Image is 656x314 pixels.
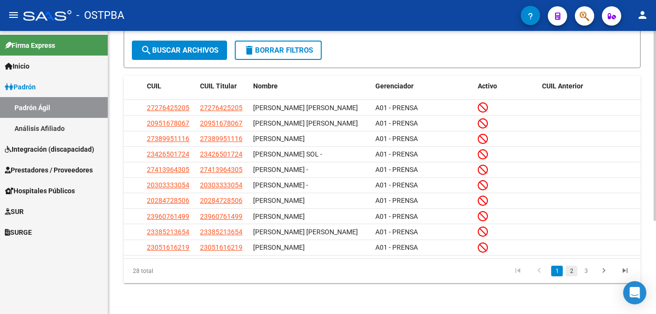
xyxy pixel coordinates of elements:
[564,263,579,279] li: page 2
[200,213,242,220] span: 23960761499
[542,82,583,90] span: CUIL Anterior
[253,228,358,236] span: [PERSON_NAME] [PERSON_NAME]
[5,165,93,175] span: Prestadores / Proveedores
[509,266,527,276] a: go to first page
[253,150,322,158] span: [PERSON_NAME] SOL -
[253,197,305,204] span: [PERSON_NAME]
[147,228,189,236] span: 23385213654
[253,119,358,127] span: [PERSON_NAME] [PERSON_NAME]
[249,76,371,97] datatable-header-cell: Nombre
[147,135,189,143] span: 27389951116
[124,259,226,283] div: 28 total
[375,104,418,112] span: A01 - PRENSA
[132,41,227,60] button: Buscar Archivos
[147,181,189,189] span: 20303333054
[579,263,593,279] li: page 3
[253,135,305,143] span: [PERSON_NAME]
[5,144,94,155] span: Integración (discapacidad)
[253,181,308,189] span: [PERSON_NAME] -
[200,228,242,236] span: 23385213654
[147,119,189,127] span: 20951678067
[8,9,19,21] mat-icon: menu
[5,40,55,51] span: Firma Express
[200,82,237,90] span: CUIL Titular
[375,150,418,158] span: A01 - PRENSA
[375,82,414,90] span: Gerenciador
[141,46,218,55] span: Buscar Archivos
[375,213,418,220] span: A01 - PRENSA
[5,61,29,71] span: Inicio
[200,150,242,158] span: 23426501724
[478,82,497,90] span: Activo
[375,181,418,189] span: A01 - PRENSA
[637,9,648,21] mat-icon: person
[538,76,641,97] datatable-header-cell: CUIL Anterior
[200,104,242,112] span: 27276425205
[147,150,189,158] span: 23426501724
[243,46,313,55] span: Borrar Filtros
[375,119,418,127] span: A01 - PRENSA
[147,166,189,173] span: 27413964305
[200,243,242,251] span: 23051616219
[76,5,124,26] span: - OSTPBA
[235,41,322,60] button: Borrar Filtros
[253,104,358,112] span: [PERSON_NAME] [PERSON_NAME]
[253,243,305,251] span: [PERSON_NAME]
[200,197,242,204] span: 20284728506
[200,181,242,189] span: 20303333054
[595,266,613,276] a: go to next page
[253,82,278,90] span: Nombre
[253,213,305,220] span: [PERSON_NAME]
[530,266,548,276] a: go to previous page
[196,76,249,97] datatable-header-cell: CUIL Titular
[616,266,634,276] a: go to last page
[371,76,474,97] datatable-header-cell: Gerenciador
[375,228,418,236] span: A01 - PRENSA
[147,243,189,251] span: 23051616219
[147,104,189,112] span: 27276425205
[141,44,152,56] mat-icon: search
[5,206,24,217] span: SUR
[200,119,242,127] span: 20951678067
[5,227,32,238] span: SURGE
[375,166,418,173] span: A01 - PRENSA
[147,197,189,204] span: 20284728506
[147,213,189,220] span: 23960761499
[253,166,308,173] span: [PERSON_NAME] -
[5,186,75,196] span: Hospitales Públicos
[580,266,592,276] a: 3
[566,266,577,276] a: 2
[147,82,161,90] span: CUIL
[623,281,646,304] div: Open Intercom Messenger
[200,135,242,143] span: 27389951116
[375,197,418,204] span: A01 - PRENSA
[550,263,564,279] li: page 1
[375,243,418,251] span: A01 - PRENSA
[243,44,255,56] mat-icon: delete
[474,76,538,97] datatable-header-cell: Activo
[143,76,196,97] datatable-header-cell: CUIL
[200,166,242,173] span: 27413964305
[551,266,563,276] a: 1
[5,82,36,92] span: Padrón
[375,135,418,143] span: A01 - PRENSA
